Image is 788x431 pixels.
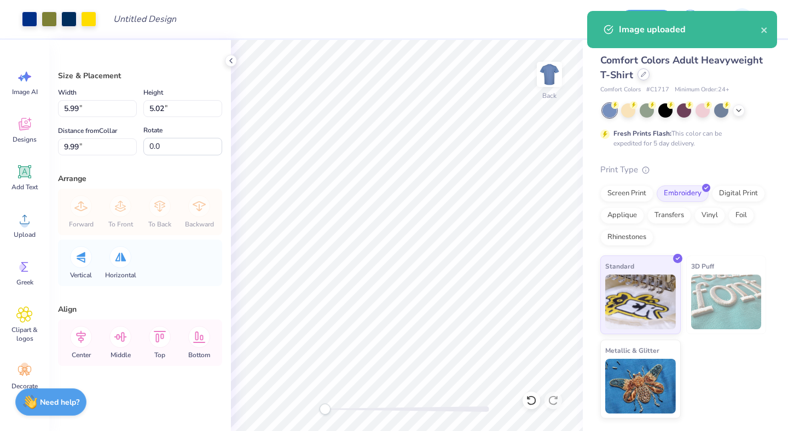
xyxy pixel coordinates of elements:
div: Image uploaded [619,23,761,36]
span: Minimum Order: 24 + [675,85,729,95]
a: ET [714,8,758,30]
span: Image AI [12,88,38,96]
div: Print Type [600,164,766,176]
span: Clipart & logos [7,325,43,343]
div: Arrange [58,173,222,184]
div: Screen Print [600,185,653,202]
span: Standard [605,260,634,272]
span: Top [154,351,165,359]
img: Metallic & Glitter [605,359,676,413]
span: Greek [16,278,33,287]
label: Height [143,86,163,99]
span: Upload [14,230,36,239]
label: Distance from Collar [58,124,117,137]
button: close [761,23,768,36]
span: 3D Puff [691,260,714,272]
strong: Need help? [40,397,79,407]
span: # C1717 [646,85,669,95]
div: Vinyl [694,207,725,224]
div: Accessibility label [320,404,331,415]
div: Digital Print [712,185,765,202]
div: Embroidery [657,185,709,202]
div: Transfers [647,207,691,224]
label: Width [58,86,77,99]
div: Applique [600,207,644,224]
div: Foil [728,207,754,224]
span: Comfort Colors [600,85,641,95]
img: Standard [605,275,676,329]
span: Vertical [70,271,92,279]
label: Rotate [143,124,163,137]
span: Bottom [188,351,210,359]
span: Add Text [11,183,38,191]
div: Rhinestones [600,229,653,246]
div: Align [58,304,222,315]
img: Back [538,63,560,85]
span: Center [72,351,91,359]
div: This color can be expedited for 5 day delivery. [613,129,748,148]
span: Decorate [11,382,38,391]
input: Untitled Design [105,8,185,30]
strong: Fresh Prints Flash: [613,129,671,138]
span: Horizontal [105,271,136,279]
div: Back [542,91,557,101]
img: Elaina Thomas [731,8,753,30]
span: Middle [111,351,131,359]
span: Metallic & Glitter [605,345,659,356]
span: Designs [13,135,37,144]
div: Size & Placement [58,70,222,81]
img: 3D Puff [691,275,762,329]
